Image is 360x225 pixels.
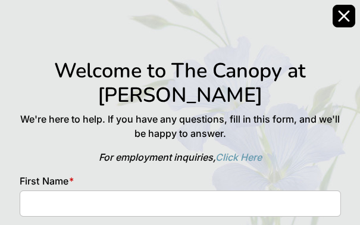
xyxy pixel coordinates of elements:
button: Close [333,5,355,27]
h1: Welcome to The Canopy at [PERSON_NAME] [20,58,341,107]
a: Click Here [215,151,262,163]
p: For employment inquiries, [20,150,341,164]
span: First Name [20,175,69,187]
p: We're here to help. If you have any questions, fill in this form, and we'll be happy to answer. [20,112,341,140]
